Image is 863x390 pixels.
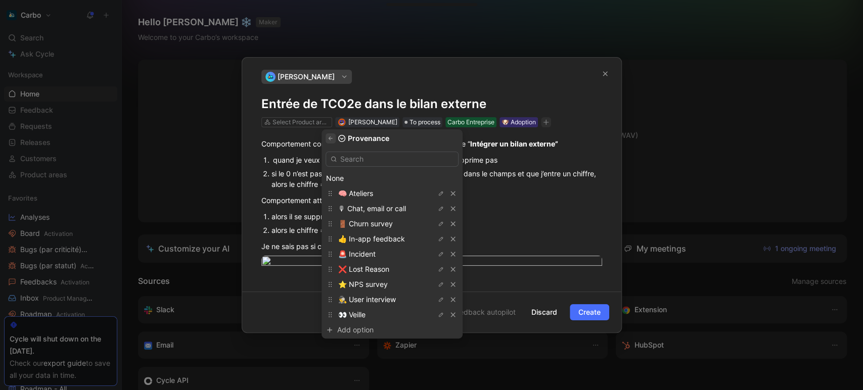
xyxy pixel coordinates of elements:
div: None [326,172,458,184]
span: 👀 Veille [338,310,366,319]
span: 🚨 Incident [338,250,376,258]
div: 👀 Veille [322,307,463,322]
span: 🚪 Churn survey [338,219,393,228]
div: ⭐️ NPS survey [322,277,463,292]
span: 🧠 Ateliers [338,189,373,198]
span: 🕵️‍♂️ User interview [338,295,396,304]
span: 🎙 Chat, email or call [338,204,406,213]
span: ❌ Lost Reason [338,265,389,273]
div: 🚨 Incident [322,247,463,262]
input: Search [326,152,459,167]
div: 🧠 Ateliers [322,186,463,201]
span: 👍 In-app feedback [338,234,405,243]
div: ❌ Lost Reason [322,262,463,277]
div: 🚪 Churn survey [322,216,463,231]
div: Provenance [322,133,463,143]
div: 🕵️‍♂️ User interview [322,292,463,307]
div: 👍 In-app feedback [322,231,463,247]
div: Add option [337,324,413,336]
span: ⭐️ NPS survey [338,280,388,288]
div: 🎙 Chat, email or call [322,201,463,216]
